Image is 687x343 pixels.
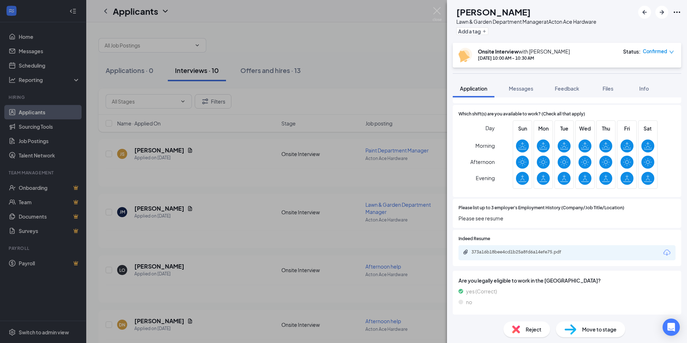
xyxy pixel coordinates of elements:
[641,124,654,132] span: Sat
[526,325,541,333] span: Reject
[458,276,676,284] span: Are you legally eligible to work in the [GEOGRAPHIC_DATA]?
[463,249,579,256] a: Paperclip373a16b18bee4cd1b25a8fd6a14efe75.pdf
[470,155,495,168] span: Afternoon
[599,124,612,132] span: Thu
[471,249,572,255] div: 373a16b18bee4cd1b25a8fd6a14efe75.pdf
[638,6,651,19] button: ArrowLeftNew
[482,29,487,33] svg: Plus
[456,18,596,25] div: Lawn & Garden Department Manager at Acton Ace Hardware
[458,214,676,222] span: Please see resume
[476,171,495,184] span: Evening
[555,85,579,92] span: Feedback
[509,85,533,92] span: Messages
[478,48,570,55] div: with [PERSON_NAME]
[623,48,641,55] div: Status :
[603,85,613,92] span: Files
[655,6,668,19] button: ArrowRight
[673,8,681,17] svg: Ellipses
[485,124,495,132] span: Day
[463,249,469,255] svg: Paperclip
[456,27,488,35] button: PlusAdd a tag
[582,325,617,333] span: Move to stage
[663,319,680,336] div: Open Intercom Messenger
[466,287,497,295] span: yes (Correct)
[621,124,633,132] span: Fri
[475,139,495,152] span: Morning
[478,48,518,55] b: Onsite Interview
[578,124,591,132] span: Wed
[478,55,570,61] div: [DATE] 10:00 AM - 10:30 AM
[643,48,667,55] span: Confirmed
[458,111,585,118] span: Which shift(s) are you available to work? (Check all that apply)
[640,8,649,17] svg: ArrowLeftNew
[663,248,671,257] svg: Download
[516,124,529,132] span: Sun
[669,50,674,55] span: down
[639,85,649,92] span: Info
[558,124,571,132] span: Tue
[456,6,531,18] h1: [PERSON_NAME]
[537,124,550,132] span: Mon
[458,205,624,211] span: Please list up to 3 employer's Employment History (Company/Job Title/Location)
[658,8,666,17] svg: ArrowRight
[466,298,472,306] span: no
[460,85,487,92] span: Application
[458,235,490,242] span: Indeed Resume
